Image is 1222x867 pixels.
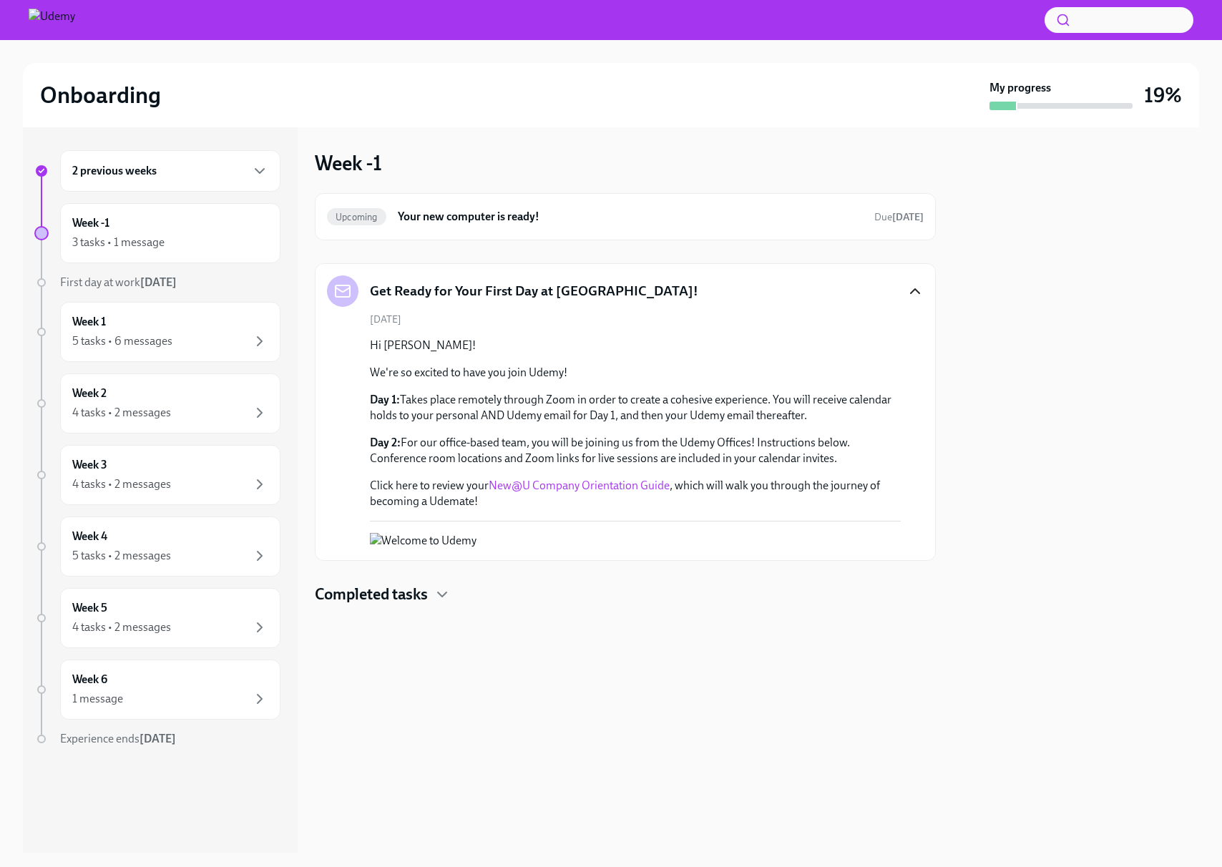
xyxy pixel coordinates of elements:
h6: Week 6 [72,672,107,687]
span: [DATE] [370,313,401,326]
strong: [DATE] [140,275,177,289]
h2: Onboarding [40,81,161,109]
a: UpcomingYour new computer is ready!Due[DATE] [327,205,924,228]
strong: Day 2: [370,436,401,449]
h6: Week 5 [72,600,107,616]
p: Takes place remotely through Zoom in order to create a cohesive experience. You will receive cale... [370,392,901,423]
strong: [DATE] [140,732,176,745]
span: First day at work [60,275,177,289]
strong: My progress [989,80,1051,96]
h6: Week 4 [72,529,107,544]
span: Due [874,211,924,223]
h6: Week -1 [72,215,109,231]
p: Click here to review your , which will walk you through the journey of becoming a Udemate! [370,478,901,509]
a: Week 45 tasks • 2 messages [34,516,280,577]
p: We're so excited to have you join Udemy! [370,365,901,381]
a: Week 54 tasks • 2 messages [34,588,280,648]
div: 1 message [72,691,123,707]
strong: Day 1: [370,393,400,406]
a: New@U Company Orientation Guide [489,479,670,492]
h6: 2 previous weeks [72,163,157,179]
h5: Get Ready for Your First Day at [GEOGRAPHIC_DATA]! [370,282,698,300]
strong: [DATE] [892,211,924,223]
span: August 23rd, 2025 14:00 [874,210,924,224]
a: Week 61 message [34,660,280,720]
a: Week 24 tasks • 2 messages [34,373,280,433]
a: Week 15 tasks • 6 messages [34,302,280,362]
span: Experience ends [60,732,176,745]
p: For our office-based team, you will be joining us from the Udemy Offices! Instructions below. Con... [370,435,901,466]
div: 4 tasks • 2 messages [72,619,171,635]
p: Hi [PERSON_NAME]! [370,338,901,353]
h6: Week 1 [72,314,106,330]
div: 5 tasks • 2 messages [72,548,171,564]
div: 4 tasks • 2 messages [72,476,171,492]
div: 3 tasks • 1 message [72,235,165,250]
a: Week -13 tasks • 1 message [34,203,280,263]
h6: Week 2 [72,386,107,401]
h6: Week 3 [72,457,107,473]
img: Udemy [29,9,75,31]
h3: Week -1 [315,150,382,176]
a: First day at work[DATE] [34,275,280,290]
div: 2 previous weeks [60,150,280,192]
h6: Your new computer is ready! [398,209,863,225]
div: 4 tasks • 2 messages [72,405,171,421]
a: Week 34 tasks • 2 messages [34,445,280,505]
button: Zoom image [370,533,768,549]
h4: Completed tasks [315,584,428,605]
div: Completed tasks [315,584,936,605]
span: Upcoming [327,212,386,222]
div: 5 tasks • 6 messages [72,333,172,349]
h3: 19% [1144,82,1182,108]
